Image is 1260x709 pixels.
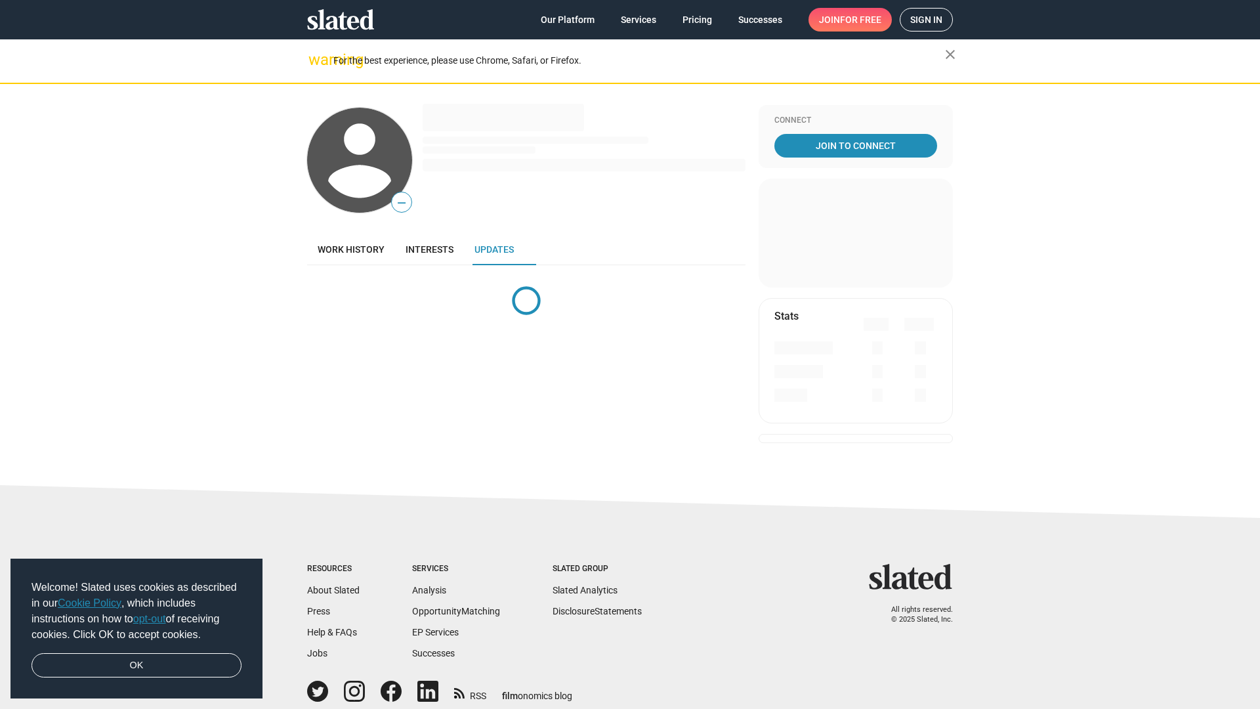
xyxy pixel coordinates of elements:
a: Press [307,606,330,616]
a: RSS [454,682,486,702]
div: For the best experience, please use Chrome, Safari, or Firefox. [333,52,945,70]
a: opt-out [133,613,166,624]
a: Interests [395,234,464,265]
div: Resources [307,564,360,574]
a: Services [610,8,667,32]
a: Sign in [900,8,953,32]
span: Updates [474,244,514,255]
span: Pricing [682,8,712,32]
div: Slated Group [553,564,642,574]
a: Analysis [412,585,446,595]
div: Connect [774,116,937,126]
span: for free [840,8,881,32]
a: DisclosureStatements [553,606,642,616]
a: Join To Connect [774,134,937,158]
a: Pricing [672,8,723,32]
a: Updates [464,234,524,265]
div: Services [412,564,500,574]
a: OpportunityMatching [412,606,500,616]
span: Successes [738,8,782,32]
a: dismiss cookie message [31,653,241,678]
a: About Slated [307,585,360,595]
a: EP Services [412,627,459,637]
a: Successes [728,8,793,32]
a: filmonomics blog [502,679,572,702]
a: Joinfor free [808,8,892,32]
a: Cookie Policy [58,597,121,609]
a: Work history [307,234,395,265]
a: Slated Analytics [553,585,618,595]
mat-card-title: Stats [774,309,799,323]
span: Sign in [910,9,942,31]
a: Successes [412,648,455,658]
a: Jobs [307,648,327,658]
span: Our Platform [541,8,595,32]
span: Join [819,8,881,32]
span: Work history [318,244,385,255]
span: Services [621,8,656,32]
a: Help & FAQs [307,627,357,637]
span: — [392,194,411,211]
span: Join To Connect [777,134,934,158]
span: Interests [406,244,453,255]
mat-icon: warning [308,52,324,68]
span: film [502,691,518,701]
p: All rights reserved. © 2025 Slated, Inc. [877,605,953,624]
span: Welcome! Slated uses cookies as described in our , which includes instructions on how to of recei... [31,580,241,643]
div: cookieconsent [10,559,262,699]
a: Our Platform [530,8,605,32]
mat-icon: close [942,47,958,62]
